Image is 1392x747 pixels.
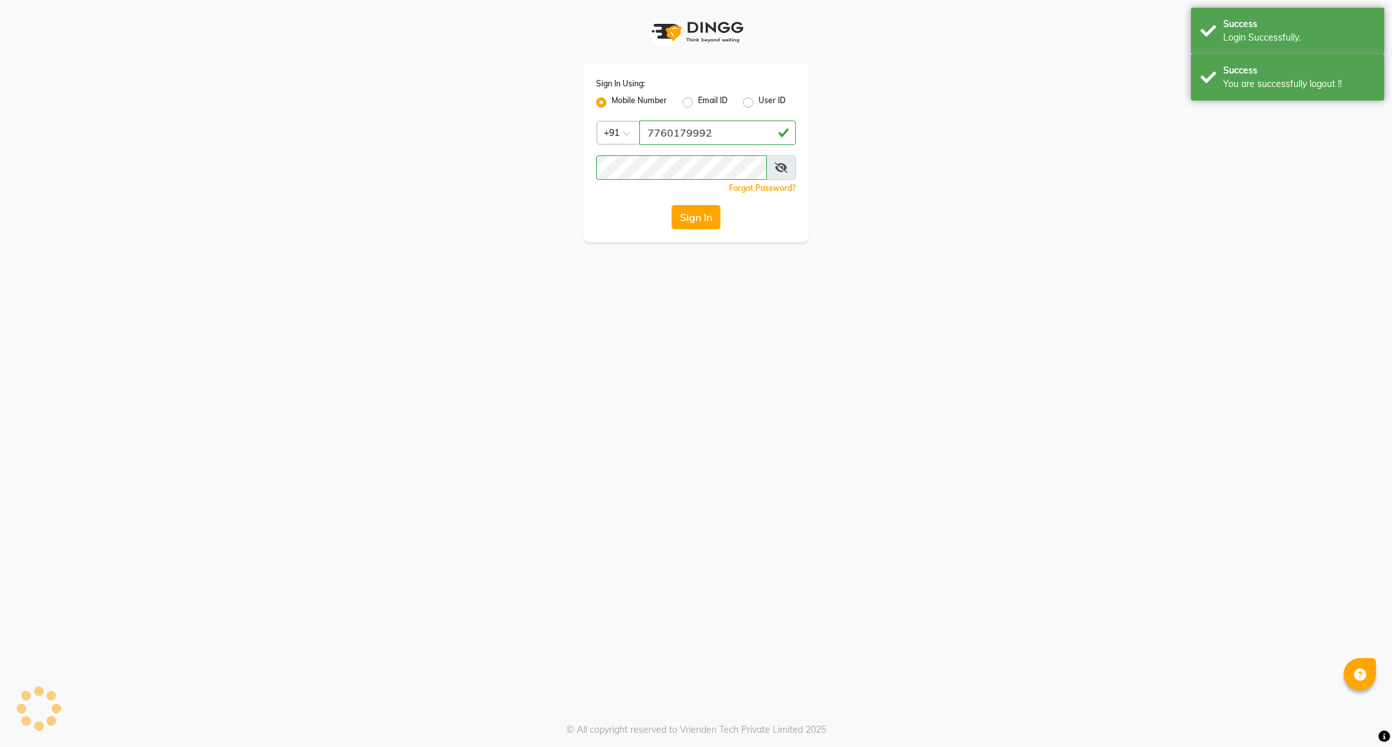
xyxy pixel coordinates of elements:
label: User ID [759,95,786,110]
label: Email ID [698,95,728,110]
label: Mobile Number [612,95,667,110]
div: Success [1223,64,1375,77]
input: Username [596,155,767,180]
div: Login Successfully. [1223,31,1375,44]
div: You are successfully logout !! [1223,77,1375,91]
button: Sign In [672,205,720,229]
img: logo1.svg [644,13,748,51]
input: Username [639,121,796,145]
div: Success [1223,17,1375,31]
label: Sign In Using: [596,78,645,90]
a: Forgot Password? [729,183,796,193]
iframe: chat widget [1338,695,1379,734]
